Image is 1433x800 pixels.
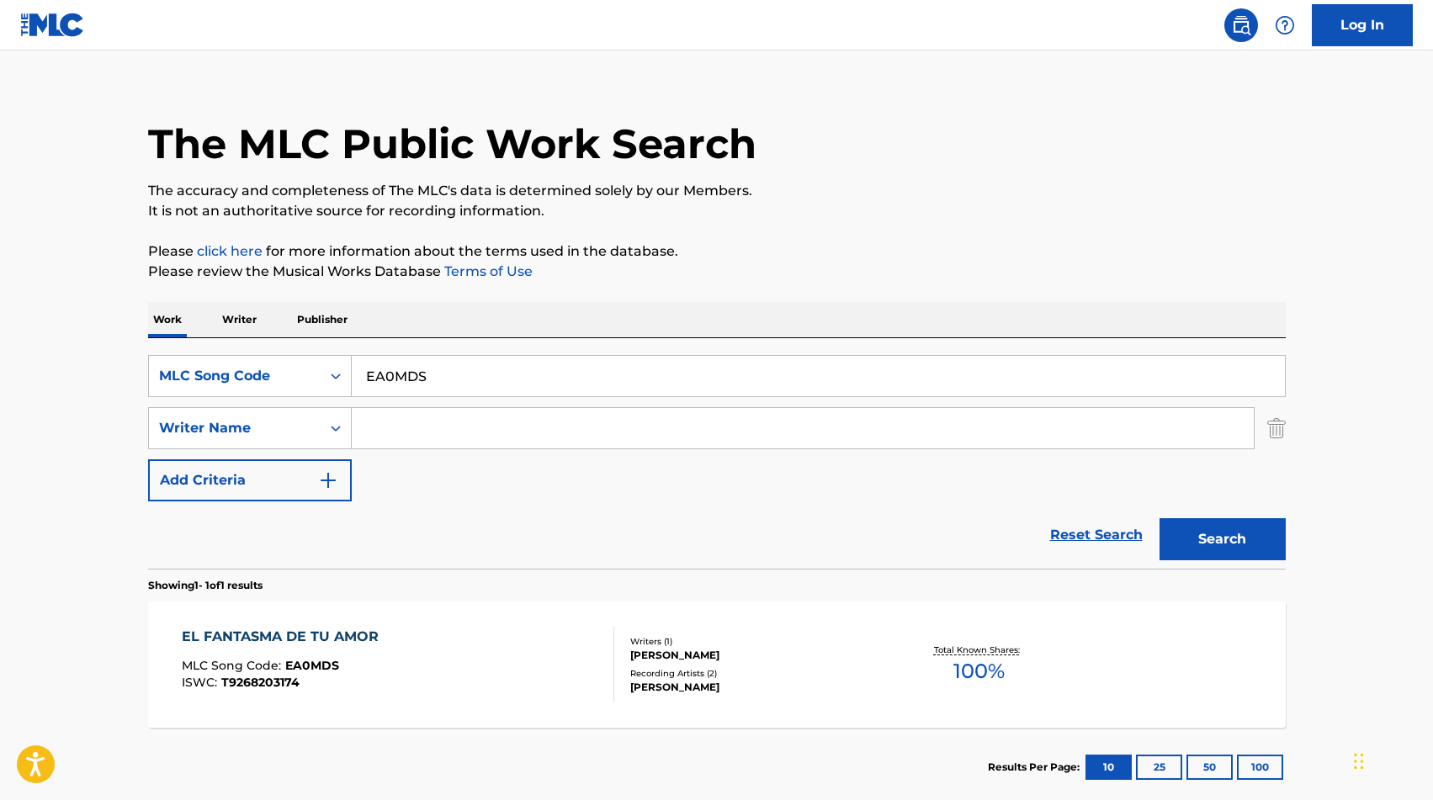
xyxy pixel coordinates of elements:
form: Search Form [148,355,1286,569]
a: EL FANTASMA DE TU AMORMLC Song Code:EA0MDSISWC:T9268203174Writers (1)[PERSON_NAME]Recording Artis... [148,601,1286,728]
img: search [1231,15,1251,35]
p: Showing 1 - 1 of 1 results [148,578,263,593]
div: Help [1268,8,1302,42]
button: 50 [1186,755,1233,780]
button: 100 [1237,755,1283,780]
p: Publisher [292,302,353,337]
p: Please for more information about the terms used in the database. [148,241,1286,262]
img: 9d2ae6d4665cec9f34b9.svg [318,470,338,490]
div: MLC Song Code [159,366,310,386]
a: Terms of Use [441,263,533,279]
button: Search [1160,518,1286,560]
div: [PERSON_NAME] [630,680,884,695]
p: The accuracy and completeness of The MLC's data is determined solely by our Members. [148,181,1286,201]
div: Arrastrar [1354,736,1364,787]
button: 10 [1085,755,1132,780]
div: [PERSON_NAME] [630,648,884,663]
p: It is not an authoritative source for recording information. [148,201,1286,221]
div: Writers ( 1 ) [630,635,884,648]
div: Recording Artists ( 2 ) [630,667,884,680]
p: Results Per Page: [988,760,1084,775]
p: Writer [217,302,262,337]
div: Writer Name [159,418,310,438]
a: Public Search [1224,8,1258,42]
div: EL FANTASMA DE TU AMOR [182,627,387,647]
span: ISWC : [182,675,221,690]
span: EA0MDS [285,658,339,673]
button: 25 [1136,755,1182,780]
a: Log In [1312,4,1413,46]
img: help [1275,15,1295,35]
p: Total Known Shares: [934,644,1024,656]
img: MLC Logo [20,13,85,37]
img: Delete Criterion [1267,407,1286,449]
h1: The MLC Public Work Search [148,119,756,169]
span: MLC Song Code : [182,658,285,673]
a: click here [197,243,263,259]
button: Add Criteria [148,459,352,501]
p: Work [148,302,187,337]
iframe: Chat Widget [1349,719,1433,800]
a: Reset Search [1042,517,1151,554]
p: Please review the Musical Works Database [148,262,1286,282]
span: 100 % [953,656,1005,686]
div: Widget de chat [1349,719,1433,800]
span: T9268203174 [221,675,300,690]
